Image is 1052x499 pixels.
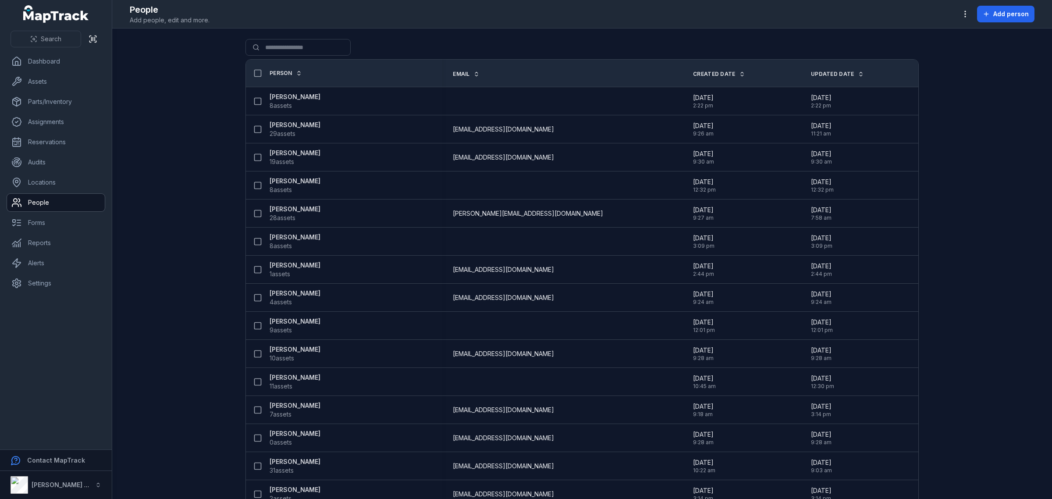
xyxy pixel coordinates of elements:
[270,129,295,138] span: 29 assets
[7,274,105,292] a: Settings
[270,466,294,475] span: 31 assets
[693,150,714,165] time: 6/4/2025, 9:30:08 AM
[693,430,714,439] span: [DATE]
[270,373,320,382] strong: [PERSON_NAME]
[453,153,554,162] span: [EMAIL_ADDRESS][DOMAIN_NAME]
[693,402,714,418] time: 3/4/2025, 9:18:30 AM
[811,150,832,165] time: 6/4/2025, 9:30:08 AM
[811,402,832,418] time: 5/16/2025, 3:14:33 PM
[811,458,832,467] span: [DATE]
[270,205,320,214] strong: [PERSON_NAME]
[811,290,832,299] span: [DATE]
[693,102,714,109] span: 2:22 pm
[693,374,716,383] span: [DATE]
[270,149,320,157] strong: [PERSON_NAME]
[811,430,832,446] time: 3/4/2025, 9:28:56 AM
[811,346,832,355] span: [DATE]
[811,121,832,137] time: 6/12/2025, 11:21:27 AM
[693,93,714,109] time: 8/20/2025, 2:22:10 PM
[693,234,714,242] span: [DATE]
[270,401,320,419] a: [PERSON_NAME]7assets
[811,346,832,362] time: 3/4/2025, 9:28:25 AM
[27,456,85,464] strong: Contact MapTrack
[693,355,714,362] span: 9:28 am
[453,406,554,414] span: [EMAIL_ADDRESS][DOMAIN_NAME]
[811,234,832,242] span: [DATE]
[693,383,716,390] span: 10:45 am
[270,93,320,101] strong: [PERSON_NAME]
[693,290,714,306] time: 5/12/2025, 9:24:05 AM
[693,290,714,299] span: [DATE]
[270,177,320,194] a: [PERSON_NAME]8assets
[811,150,832,158] span: [DATE]
[693,327,715,334] span: 12:01 pm
[270,261,320,278] a: [PERSON_NAME]1assets
[453,71,480,78] a: Email
[693,374,716,390] time: 2/19/2025, 10:45:57 AM
[693,439,714,446] span: 9:28 am
[811,318,833,334] time: 7/10/2025, 12:01:41 PM
[130,4,210,16] h2: People
[23,5,89,23] a: MapTrack
[270,410,291,419] span: 7 assets
[270,261,320,270] strong: [PERSON_NAME]
[453,434,554,442] span: [EMAIL_ADDRESS][DOMAIN_NAME]
[693,318,715,327] span: [DATE]
[453,71,470,78] span: Email
[270,429,320,438] strong: [PERSON_NAME]
[811,299,832,306] span: 9:24 am
[270,242,292,250] span: 8 assets
[7,234,105,252] a: Reports
[7,113,105,131] a: Assignments
[811,327,833,334] span: 12:01 pm
[270,289,320,307] a: [PERSON_NAME]4assets
[7,214,105,232] a: Forms
[811,383,834,390] span: 12:30 pm
[811,271,832,278] span: 2:44 pm
[693,150,714,158] span: [DATE]
[693,299,714,306] span: 9:24 am
[693,178,716,193] time: 6/6/2025, 12:32:38 PM
[811,467,832,474] span: 9:03 am
[270,457,320,475] a: [PERSON_NAME]31assets
[811,178,834,193] time: 6/6/2025, 12:32:38 PM
[811,430,832,439] span: [DATE]
[270,121,320,138] a: [PERSON_NAME]29assets
[270,438,292,447] span: 0 assets
[270,401,320,410] strong: [PERSON_NAME]
[811,242,832,249] span: 3:09 pm
[7,53,105,70] a: Dashboard
[270,149,320,166] a: [PERSON_NAME]19assets
[811,318,833,327] span: [DATE]
[7,73,105,90] a: Assets
[977,6,1034,22] button: Add person
[270,121,320,129] strong: [PERSON_NAME]
[693,234,714,249] time: 8/8/2025, 3:09:04 PM
[453,462,554,470] span: [EMAIL_ADDRESS][DOMAIN_NAME]
[270,214,295,222] span: 28 assets
[811,206,832,221] time: 8/1/2025, 7:58:22 AM
[993,10,1029,18] span: Add person
[270,70,302,77] a: Person
[693,271,714,278] span: 2:44 pm
[811,121,832,130] span: [DATE]
[811,439,832,446] span: 9:28 am
[693,458,715,474] time: 2/18/2025, 10:22:17 AM
[270,298,292,307] span: 4 assets
[811,130,832,137] span: 11:21 am
[32,481,92,488] strong: [PERSON_NAME] Air
[270,93,320,110] a: [PERSON_NAME]8assets
[811,402,832,411] span: [DATE]
[270,345,320,363] a: [PERSON_NAME]10assets
[270,157,294,166] span: 19 assets
[811,411,832,418] span: 3:14 pm
[693,467,715,474] span: 10:22 am
[811,290,832,306] time: 5/12/2025, 9:24:05 AM
[693,71,745,78] a: Created Date
[7,254,105,272] a: Alerts
[811,158,832,165] span: 9:30 am
[270,317,320,335] a: [PERSON_NAME]9assets
[811,374,834,383] span: [DATE]
[270,317,320,326] strong: [PERSON_NAME]
[693,158,714,165] span: 9:30 am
